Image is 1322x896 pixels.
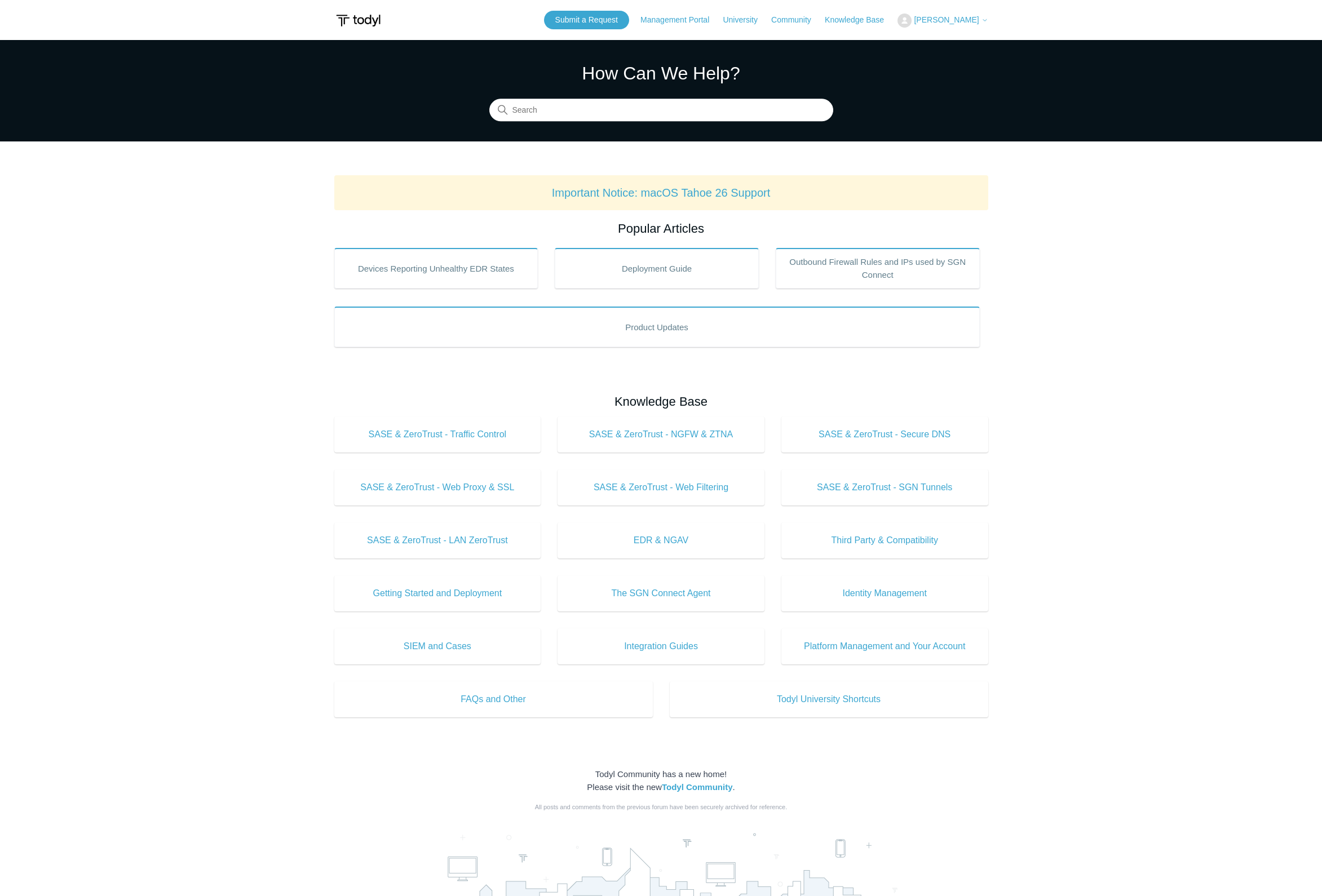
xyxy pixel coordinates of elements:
[334,416,541,453] a: SASE & ZeroTrust - Traffic Control
[334,768,988,793] div: Todyl Community has a new home! Please visit the new .
[558,575,764,611] a: The SGN Connect Agent
[351,534,524,547] span: SASE & ZeroTrust - LAN ZeroTrust
[574,428,748,441] span: SASE & ZeroTrust - NGFW & ZTNA
[334,628,541,664] a: SIEM and Cases
[351,481,524,494] span: SASE & ZeroTrust - Web Proxy & SSL
[670,681,988,717] a: Todyl University Shortcuts
[334,219,988,238] h2: Popular Articles
[798,481,971,494] span: SASE & ZeroTrust - SGN Tunnels
[640,14,720,26] a: Management Portal
[781,575,988,611] a: Identity Management
[798,534,971,547] span: Third Party & Compatibility
[334,392,988,411] h2: Knowledge Base
[574,640,748,653] span: Integration Guides
[558,628,764,664] a: Integration Guides
[781,628,988,664] a: Platform Management and Your Account
[662,782,733,792] a: Todyl Community
[723,14,768,26] a: University
[334,681,653,717] a: FAQs and Other
[781,469,988,505] a: SASE & ZeroTrust - SGN Tunnels
[574,481,748,494] span: SASE & ZeroTrust - Web Filtering
[897,14,988,28] button: [PERSON_NAME]
[334,469,541,505] a: SASE & ZeroTrust - Web Proxy & SSL
[574,534,748,547] span: EDR & NGAV
[351,587,524,600] span: Getting Started and Deployment
[351,428,524,441] span: SASE & ZeroTrust - Traffic Control
[334,575,541,611] a: Getting Started and Deployment
[776,248,980,289] a: Outbound Firewall Rules and IPs used by SGN Connect
[771,14,823,26] a: Community
[489,60,833,87] h1: How Can We Help?
[798,640,971,653] span: Platform Management and Your Account
[558,416,764,453] a: SASE & ZeroTrust - NGFW & ZTNA
[334,10,382,31] img: Todyl Support Center Help Center home page
[558,522,764,558] a: EDR & NGAV
[687,693,971,706] span: Todyl University Shortcuts
[334,248,538,289] a: Devices Reporting Unhealthy EDR States
[798,428,971,441] span: SASE & ZeroTrust - Secure DNS
[334,802,988,812] div: All posts and comments from the previous forum have been securely archived for reference.
[781,416,988,453] a: SASE & ZeroTrust - Secure DNS
[351,693,636,706] span: FAQs and Other
[334,307,980,347] a: Product Updates
[781,522,988,558] a: Third Party & Compatibility
[558,469,764,505] a: SASE & ZeroTrust - Web Filtering
[798,587,971,600] span: Identity Management
[914,15,979,24] span: [PERSON_NAME]
[555,248,759,289] a: Deployment Guide
[574,587,748,600] span: The SGN Connect Agent
[334,522,541,558] a: SASE & ZeroTrust - LAN ZeroTrust
[825,14,895,26] a: Knowledge Base
[351,640,524,653] span: SIEM and Cases
[544,11,629,29] a: Submit a Request
[552,187,771,199] a: Important Notice: macOS Tahoe 26 Support
[489,99,833,122] input: Search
